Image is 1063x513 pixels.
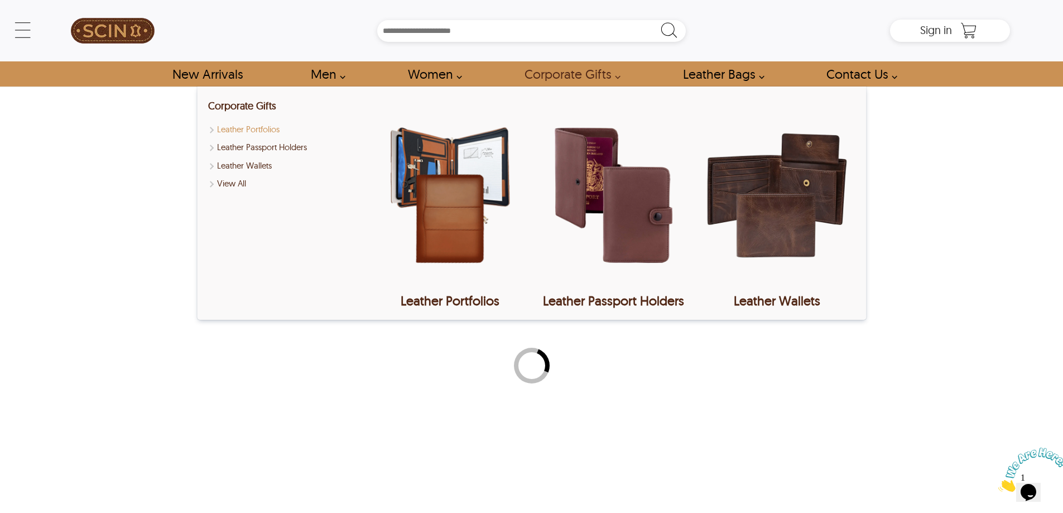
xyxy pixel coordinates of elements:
[298,61,352,87] a: shop men's leather jackets
[535,98,691,293] img: Leather Passport Holders
[372,293,528,309] div: Leather Portfolios
[699,98,855,293] img: Leather Wallets
[512,61,627,87] a: Shop Leather Corporate Gifts
[535,293,691,309] div: Leather Passport Holders
[372,98,528,309] a: Leather Portfolios
[920,23,952,37] span: Sign in
[208,123,364,136] a: Shop Leather Portfolios
[53,6,172,56] a: SCIN
[814,61,903,87] a: contact-us
[71,6,155,56] img: SCIN
[4,4,74,49] img: Chat attention grabber
[208,141,364,154] a: Shop Leather Passport Holders
[994,443,1063,496] iframe: chat widget
[699,98,855,309] a: Leather Wallets
[372,98,528,293] img: Leather Portfolios
[208,160,364,172] a: Shop Leather Wallets
[958,22,980,39] a: Shopping Cart
[920,27,952,36] a: Sign in
[699,293,855,309] div: Leather Wallets
[395,61,468,87] a: Shop Women Leather Jackets
[208,99,276,112] a: Shop Leather Corporate Gifts
[160,61,255,87] a: Shop New Arrivals
[670,61,771,87] a: Shop Leather Bags
[535,98,691,309] a: Leather Passport Holders
[208,178,364,190] a: Shop Leather Corporate Gifts
[4,4,9,14] span: 1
